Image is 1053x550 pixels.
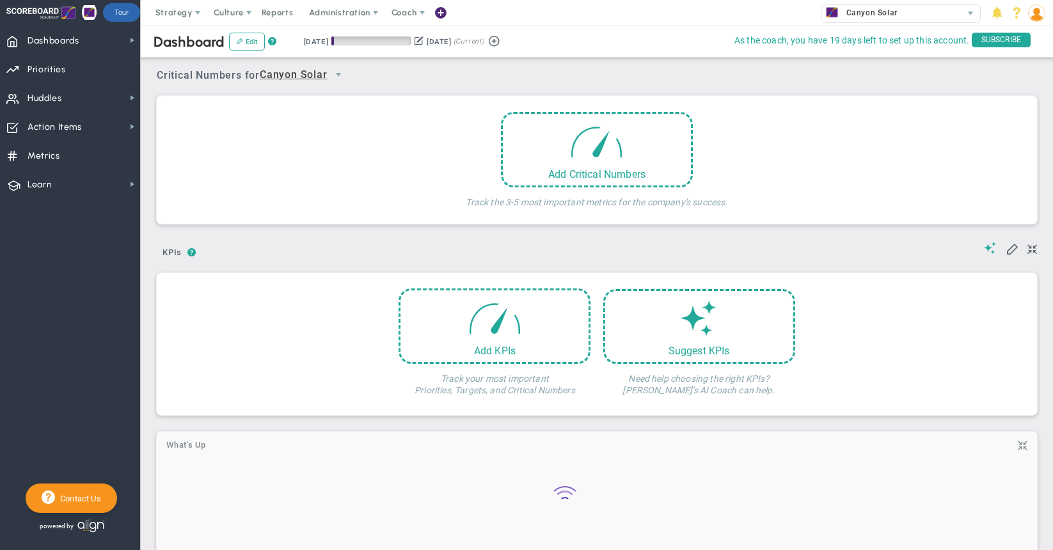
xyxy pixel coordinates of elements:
span: KPIs [157,242,187,263]
img: 135843.Person.photo [1028,4,1045,22]
span: Culture [214,8,244,17]
span: Canyon Solar [840,4,898,21]
button: Edit [229,33,265,51]
div: Period Progress: 3% Day 3 of 90 with 87 remaining. [331,36,411,45]
img: 33680.Company.photo [824,4,840,20]
span: select [962,4,980,22]
div: [DATE] [427,36,451,47]
span: Coach [392,8,417,17]
span: SUBSCRIBE [972,33,1031,47]
span: Suggestions (AI Feature) [984,242,997,254]
span: Strategy [155,8,193,17]
span: As the coach, you have 19 days left to set up this account. [734,33,969,49]
h4: Need help choosing the right KPIs? [PERSON_NAME]'s AI Coach can help. [603,364,795,396]
div: [DATE] [304,36,328,47]
span: Metrics [28,143,60,169]
span: Action Items [28,114,82,141]
span: Edit My KPIs [1006,242,1018,255]
span: Huddles [28,85,62,112]
span: Administration [309,8,370,17]
h4: Track the 3-5 most important metrics for the company's success. [466,187,727,208]
span: Critical Numbers for [157,64,352,88]
div: Add Critical Numbers [503,168,691,180]
div: Add KPIs [400,345,589,357]
span: Priorities [28,56,66,83]
span: (Current) [454,36,484,47]
span: Learn [28,171,52,198]
button: KPIs [157,242,187,265]
h4: Track your most important Priorities, Targets, and Critical Numbers [399,364,590,396]
span: Canyon Solar [260,67,328,83]
span: Contact Us [55,494,101,503]
span: Dashboards [28,27,79,54]
span: select [328,64,349,86]
span: Dashboard [154,33,225,51]
div: Powered by Align [26,516,157,536]
div: Suggest KPIs [605,345,793,357]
